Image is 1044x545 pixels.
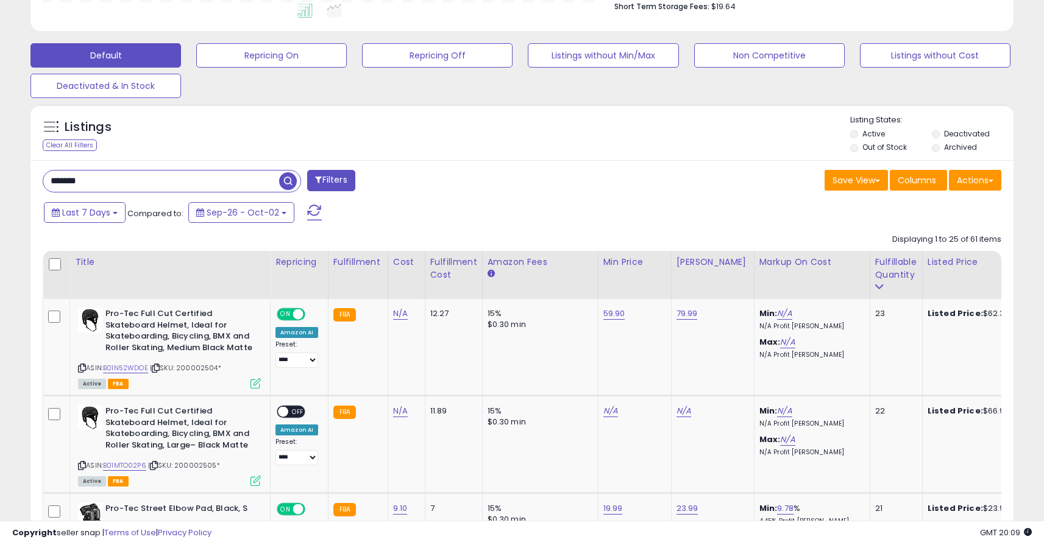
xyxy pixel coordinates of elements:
small: FBA [333,308,356,322]
button: Save View [825,170,888,191]
b: Pro-Tec Full Cut Certified Skateboard Helmet, Ideal for Skateboarding, Bicycling, BMX and Roller ... [105,308,254,356]
p: N/A Profit [PERSON_NAME] [759,322,861,331]
button: Deactivated & In Stock [30,74,181,98]
b: Max: [759,434,781,445]
label: Deactivated [944,128,990,139]
div: $66.94 [928,406,1029,417]
div: ASIN: [78,406,261,485]
a: 79.99 [676,308,698,320]
div: Cost [393,256,420,269]
div: Title [75,256,265,269]
a: 19.99 [603,502,623,515]
button: Sep-26 - Oct-02 [188,202,294,223]
div: Fulfillment [333,256,383,269]
span: FBA [108,476,129,487]
b: Listed Price: [928,308,983,319]
a: 59.90 [603,308,625,320]
span: All listings currently available for purchase on Amazon [78,476,106,487]
b: Pro-Tec Full Cut Certified Skateboard Helmet, Ideal for Skateboarding, Bicycling, BMX and Roller ... [105,406,254,454]
button: Listings without Min/Max [528,43,678,68]
span: Compared to: [127,208,183,219]
a: Terms of Use [104,527,156,538]
div: $0.30 min [488,417,589,427]
img: 31DPYhoUtwL._SL40_.jpg [78,308,102,332]
button: Default [30,43,181,68]
div: Clear All Filters [43,139,97,151]
span: OFF [304,309,323,320]
div: Listed Price [928,256,1033,269]
button: Columns [890,170,947,191]
a: 9.78 [777,502,794,515]
a: N/A [676,405,691,417]
div: 15% [488,503,589,514]
img: 41JRpNZR3CL._SL40_.jpg [78,503,102,527]
div: Fulfillment Cost [430,256,477,281]
div: Amazon Fees [488,256,593,269]
a: B01MTO02P6 [103,460,146,471]
a: N/A [393,405,408,417]
div: $23.99 [928,503,1029,514]
label: Active [862,128,885,139]
div: Amazon AI [275,424,318,435]
small: FBA [333,503,356,516]
div: [PERSON_NAME] [676,256,749,269]
b: Max: [759,336,781,348]
div: Preset: [275,438,319,465]
button: Listings without Cost [860,43,1010,68]
span: FBA [108,379,129,389]
div: Min Price [603,256,666,269]
button: Repricing Off [362,43,513,68]
img: 31DPYhoUtwL._SL40_.jpg [78,406,102,430]
span: OFF [288,407,308,417]
span: | SKU: 200002504* [150,363,221,373]
button: Filters [307,170,355,191]
a: N/A [603,405,618,417]
div: Preset: [275,340,319,368]
span: | SKU: 200002505* [148,460,220,470]
a: N/A [780,434,795,446]
b: Listed Price: [928,405,983,417]
div: 12.27 [430,308,473,319]
small: FBA [333,406,356,419]
div: 22 [875,406,913,417]
a: N/A [393,308,408,320]
b: Min: [759,405,778,417]
div: ASIN: [78,308,261,387]
button: Actions [949,170,1001,191]
button: Last 7 Days [44,202,126,223]
b: Min: [759,308,778,319]
p: N/A Profit [PERSON_NAME] [759,448,861,457]
strong: Copyright [12,527,57,538]
p: N/A Profit [PERSON_NAME] [759,420,861,428]
div: % [759,503,861,526]
a: N/A [780,336,795,348]
span: Columns [898,174,936,186]
span: 2025-10-12 20:09 GMT [980,527,1032,538]
span: All listings currently available for purchase on Amazon [78,379,106,389]
span: ON [278,504,293,515]
span: Last 7 Days [62,206,110,219]
span: Sep-26 - Oct-02 [207,206,279,219]
div: seller snap | | [12,527,211,539]
a: 9.10 [393,502,408,515]
div: 15% [488,308,589,319]
div: 11.89 [430,406,473,417]
div: Fulfillable Quantity [875,256,917,281]
label: Archived [944,142,977,152]
div: Displaying 1 to 25 of 61 items [892,234,1001,245]
div: Repricing [275,256,323,269]
b: Short Term Storage Fees: [614,1,709,12]
div: 7 [430,503,473,514]
b: Pro-Tec Street Elbow Pad, Black, S [105,503,254,518]
small: Amazon Fees. [488,269,495,280]
span: ON [278,309,293,320]
a: Privacy Policy [158,527,211,538]
div: 23 [875,308,913,319]
button: Repricing On [196,43,347,68]
b: Listed Price: [928,502,983,514]
p: N/A Profit [PERSON_NAME] [759,351,861,359]
a: N/A [777,308,792,320]
a: N/A [777,405,792,417]
p: Listing States: [850,114,1014,126]
b: Min: [759,502,778,514]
